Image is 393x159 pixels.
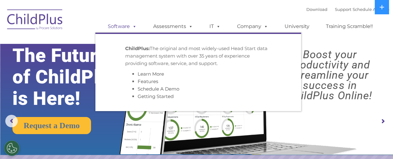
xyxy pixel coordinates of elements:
a: Learn More [138,71,164,77]
img: ChildPlus by Procare Solutions [4,5,66,36]
p: The original and most widely-used Head Start data management system with over 35 years of experie... [125,45,271,67]
button: Cookies Settings [4,140,20,156]
a: Request a Demo [12,117,91,134]
span: Phone number [86,67,113,71]
a: Assessments [147,20,199,33]
rs-layer: The Future of ChildPlus is Here! [12,45,138,109]
span: Last name [86,41,105,46]
a: Support [335,7,351,12]
a: Features [138,78,158,84]
a: Schedule A Demo [138,86,179,92]
a: Software [102,20,143,33]
rs-layer: Boost your productivity and streamline your success in ChildPlus Online! [272,49,388,101]
strong: ChildPlus: [125,45,150,51]
a: Getting Started [138,93,174,99]
a: Download [306,7,327,12]
font: | [306,7,389,12]
a: Training Scramble!! [320,20,379,33]
a: Schedule A Demo [353,7,389,12]
iframe: Chat Widget [362,129,393,159]
a: Company [231,20,274,33]
a: IT [203,20,227,33]
a: University [278,20,316,33]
